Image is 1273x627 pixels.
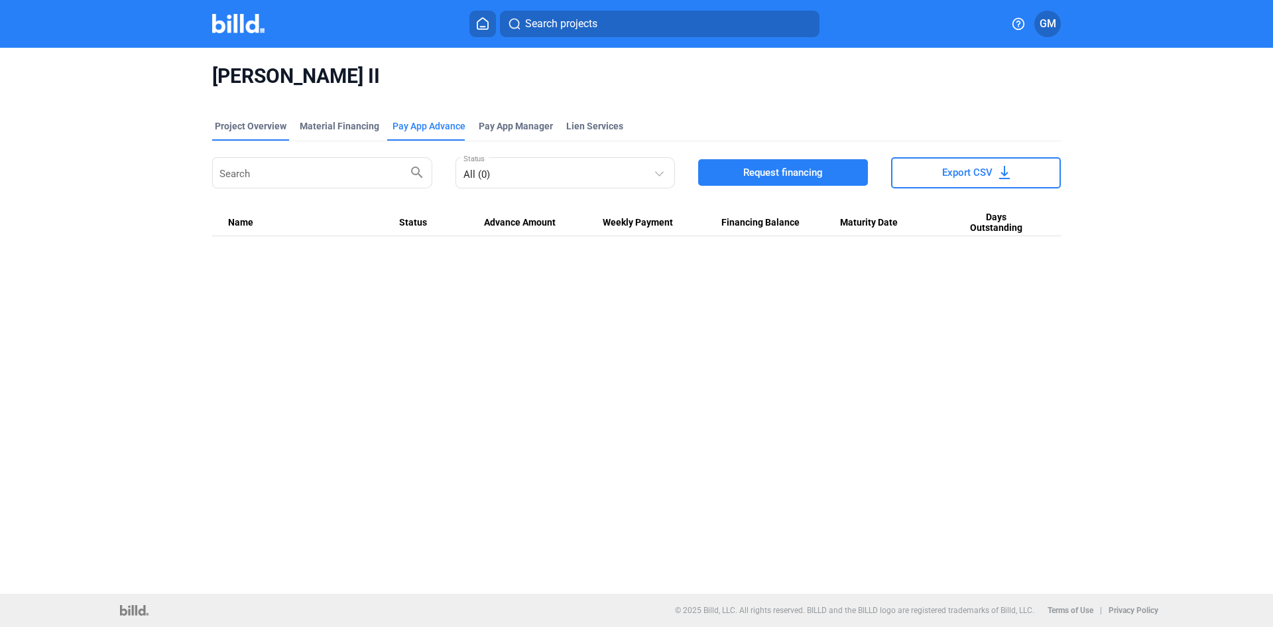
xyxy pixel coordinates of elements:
[393,119,465,133] div: Pay App Advance
[215,119,286,133] div: Project Overview
[1100,606,1102,615] p: |
[228,217,399,229] div: Name
[1109,606,1158,615] b: Privacy Policy
[409,164,425,180] mat-icon: search
[698,159,868,186] button: Request financing
[120,605,149,616] img: logo
[300,119,379,133] div: Material Financing
[840,217,898,229] span: Maturity Date
[959,212,1045,234] div: Days Outstanding
[721,217,840,229] div: Financing Balance
[500,11,819,37] button: Search projects
[463,169,490,180] span: All (0)
[566,119,623,133] div: Lien Services
[603,217,673,229] span: Weekly Payment
[891,157,1061,188] button: Export CSV
[228,217,253,229] span: Name
[743,166,823,179] span: Request financing
[1034,11,1061,37] button: GM
[603,217,721,229] div: Weekly Payment
[959,212,1033,234] span: Days Outstanding
[479,119,553,133] span: Pay App Manager
[942,166,993,179] span: Export CSV
[484,217,603,229] div: Advance Amount
[399,217,427,229] span: Status
[399,217,484,229] div: Status
[675,606,1034,615] p: © 2025 Billd, LLC. All rights reserved. BILLD and the BILLD logo are registered trademarks of Bil...
[1048,606,1093,615] b: Terms of Use
[840,217,959,229] div: Maturity Date
[212,64,1061,89] span: [PERSON_NAME] II
[1040,16,1056,32] span: GM
[212,14,265,33] img: Billd Company Logo
[484,217,556,229] span: Advance Amount
[721,217,800,229] span: Financing Balance
[525,16,597,32] span: Search projects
